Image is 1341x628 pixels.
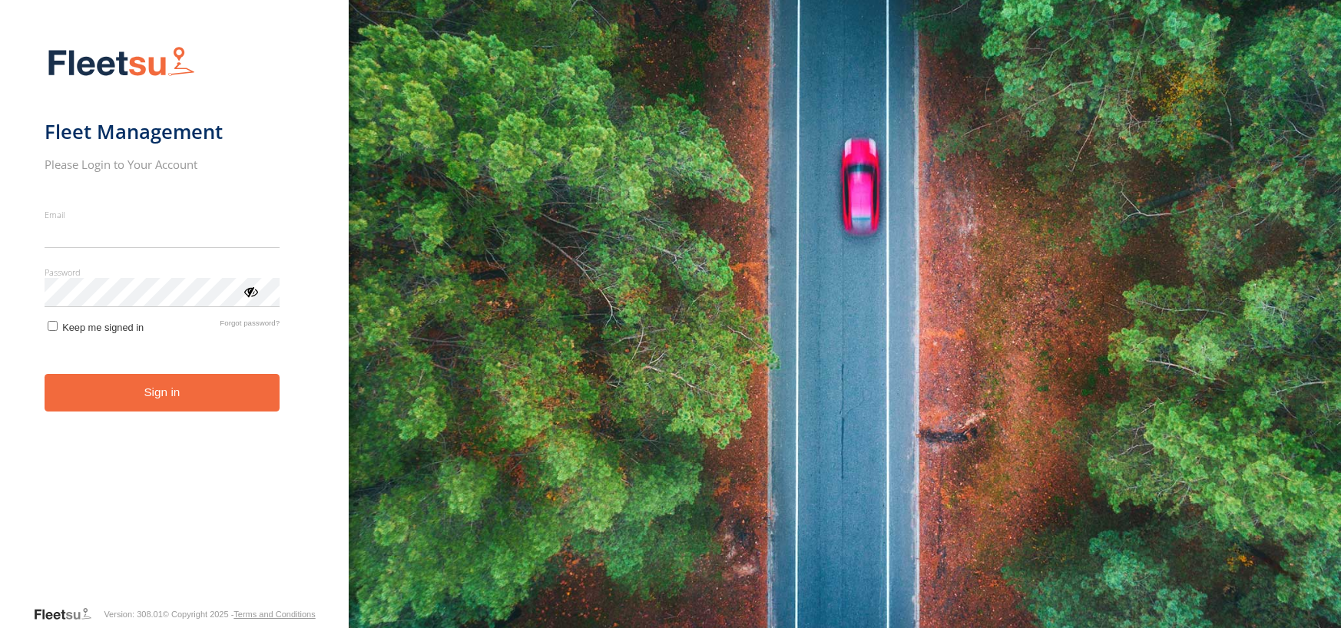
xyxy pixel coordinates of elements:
img: Fleetsu [45,43,198,82]
a: Visit our Website [33,607,104,622]
div: © Copyright 2025 - [163,610,316,619]
input: Keep me signed in [48,321,58,331]
button: Sign in [45,374,280,412]
a: Forgot password? [220,319,280,333]
label: Email [45,209,280,220]
a: Terms and Conditions [233,610,315,619]
div: ViewPassword [243,283,258,299]
h2: Please Login to Your Account [45,157,280,172]
form: main [45,37,305,605]
h1: Fleet Management [45,119,280,144]
span: Keep me signed in [62,322,144,333]
label: Password [45,266,280,278]
div: Version: 308.01 [104,610,162,619]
